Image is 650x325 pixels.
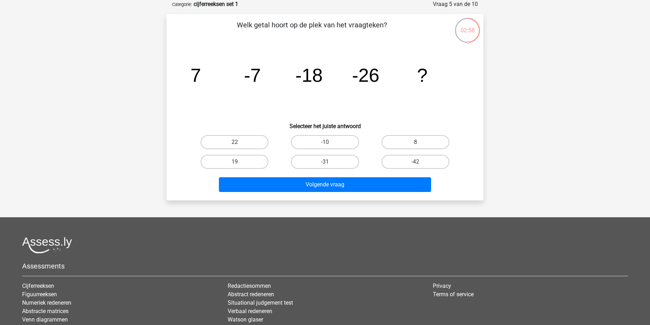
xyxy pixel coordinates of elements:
p: Welk getal hoort op de plek van het vraagteken? [178,20,446,41]
a: Numeriek redeneren [22,299,71,306]
label: -31 [291,155,359,169]
tspan: ? [417,65,428,86]
a: Terms of service [433,291,474,298]
label: -42 [382,155,449,169]
a: Venn diagrammen [22,316,68,323]
label: 22 [201,135,268,149]
img: Assessly logo [22,237,72,253]
tspan: -18 [295,65,323,86]
a: Privacy [433,283,451,289]
label: 8 [382,135,449,149]
a: Abstracte matrices [22,308,69,314]
tspan: -26 [352,65,379,86]
h6: Selecteer het juiste antwoord [178,117,472,130]
button: Volgende vraag [219,177,431,192]
a: Cijferreeksen [22,283,54,289]
label: -10 [291,135,359,149]
a: Figuurreeksen [22,291,57,298]
a: Watson glaser [228,316,263,323]
tspan: 7 [190,65,201,86]
small: Categorie: [172,2,192,7]
a: Verbaal redeneren [228,308,272,314]
label: 19 [201,155,268,169]
div: 02:58 [454,17,481,35]
a: Redactiesommen [228,283,271,289]
tspan: -7 [244,65,261,86]
a: Situational judgement test [228,299,293,306]
strong: cijferreeksen set 1 [194,1,238,7]
a: Abstract redeneren [228,291,274,298]
h5: Assessments [22,262,628,270]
